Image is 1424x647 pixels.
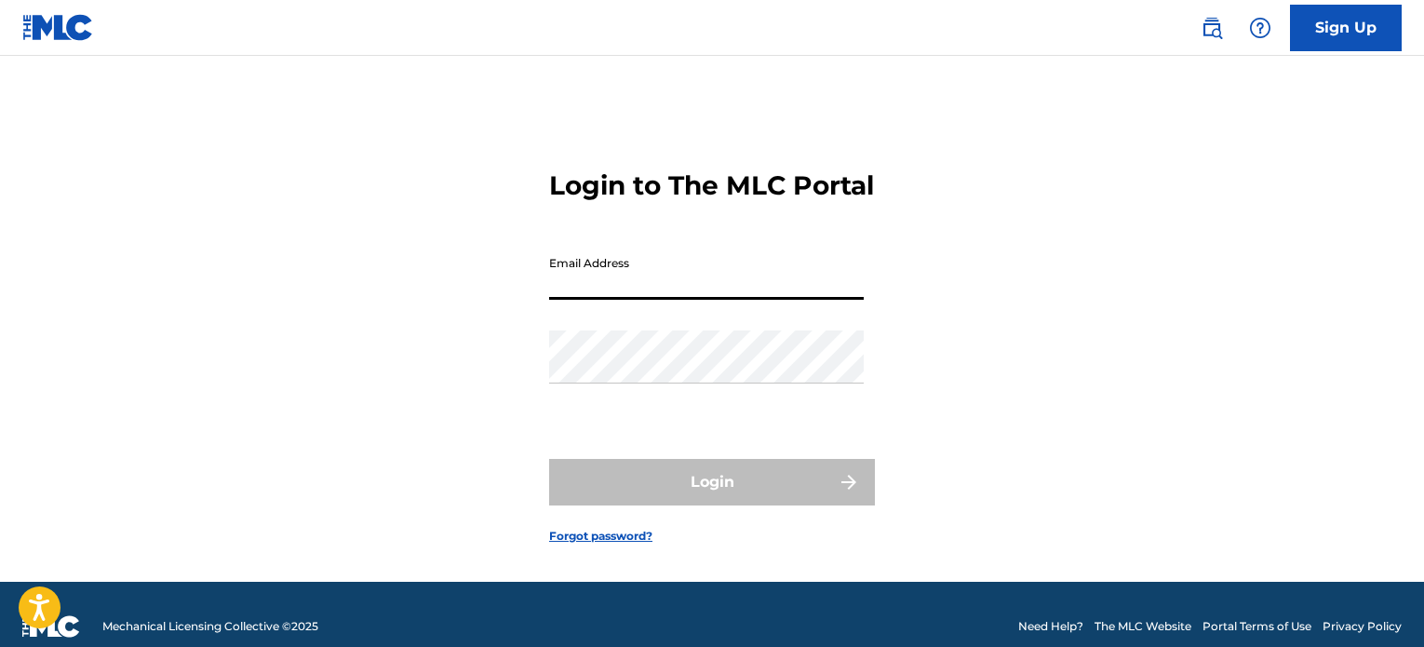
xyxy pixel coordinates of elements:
div: Help [1242,9,1279,47]
a: Need Help? [1018,618,1083,635]
img: logo [22,615,80,638]
h3: Login to The MLC Portal [549,169,874,202]
a: Portal Terms of Use [1202,618,1311,635]
a: Sign Up [1290,5,1402,51]
a: Privacy Policy [1323,618,1402,635]
a: Public Search [1193,9,1230,47]
img: MLC Logo [22,14,94,41]
img: help [1249,17,1271,39]
img: search [1201,17,1223,39]
a: The MLC Website [1095,618,1191,635]
span: Mechanical Licensing Collective © 2025 [102,618,318,635]
a: Forgot password? [549,528,652,545]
